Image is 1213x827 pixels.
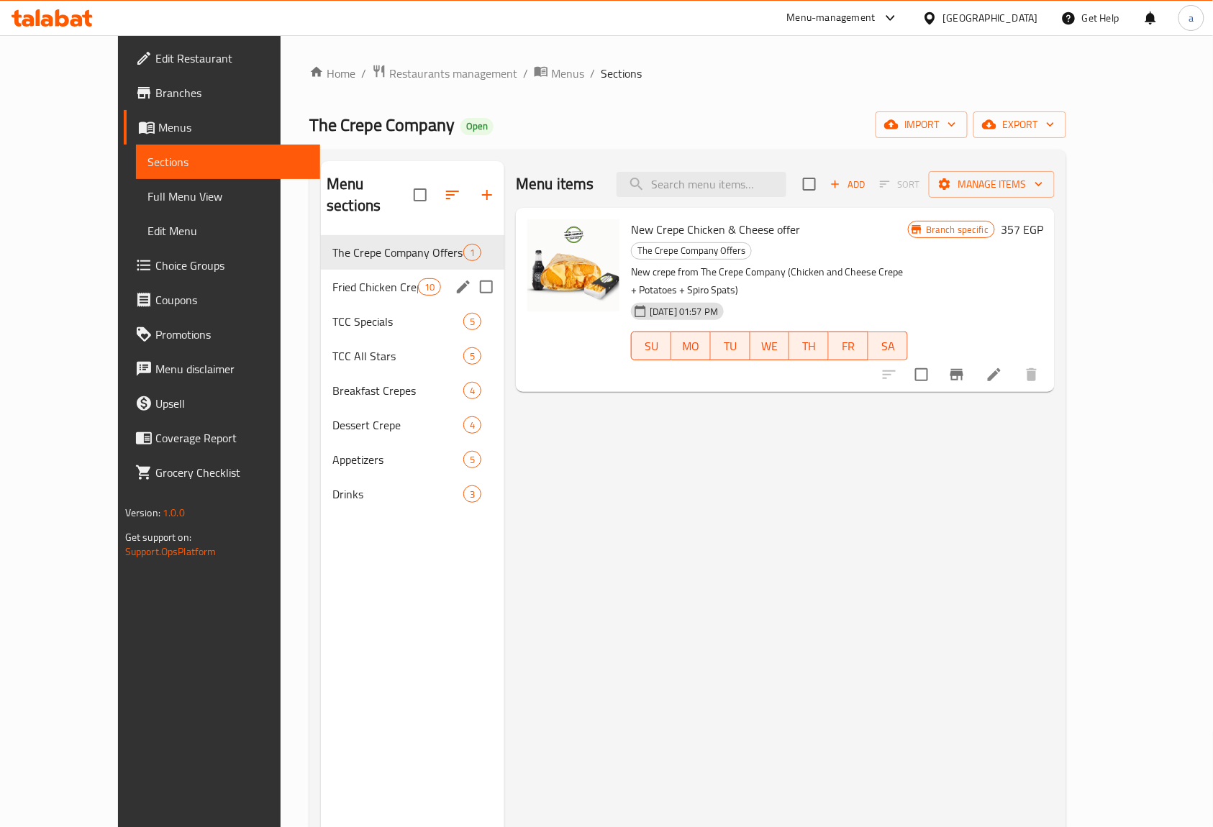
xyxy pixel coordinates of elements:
[795,336,823,357] span: TH
[1014,357,1049,392] button: delete
[464,488,481,501] span: 3
[124,76,321,110] a: Branches
[155,395,309,412] span: Upsell
[136,179,321,214] a: Full Menu View
[124,248,321,283] a: Choice Groups
[136,214,321,248] a: Edit Menu
[155,360,309,378] span: Menu disclaimer
[868,332,908,360] button: SA
[321,477,504,511] div: Drinks3
[876,111,968,138] button: import
[874,336,902,357] span: SA
[717,336,745,357] span: TU
[332,451,463,468] span: Appetizers
[136,145,321,179] a: Sections
[147,153,309,170] span: Sections
[632,242,751,259] span: The Crepe Company Offers
[418,278,441,296] div: items
[940,357,974,392] button: Branch-specific-item
[155,50,309,67] span: Edit Restaurant
[321,339,504,373] div: TCC All Stars5
[631,263,908,299] p: New crepe from The Crepe Company (Chicken and Cheese Crepe + Potatoes + Spiro Spats)
[464,384,481,398] span: 4
[637,336,665,357] span: SU
[829,332,868,360] button: FR
[464,349,481,363] span: 5
[787,9,876,27] div: Menu-management
[463,313,481,330] div: items
[794,169,824,199] span: Select section
[551,65,584,82] span: Menus
[155,326,309,343] span: Promotions
[828,176,867,193] span: Add
[463,382,481,399] div: items
[973,111,1066,138] button: export
[463,416,481,434] div: items
[332,485,463,503] span: Drinks
[332,347,463,365] span: TCC All Stars
[677,336,705,357] span: MO
[929,171,1055,198] button: Manage items
[309,65,355,82] a: Home
[1001,219,1043,239] h6: 357 EGP
[321,270,504,304] div: Fried Chicken Crepe10edit
[419,280,440,294] span: 10
[125,503,160,522] span: Version:
[163,503,185,522] span: 1.0.0
[124,283,321,317] a: Coupons
[332,244,463,261] div: The Crepe Company Offers
[124,110,321,145] a: Menus
[824,173,871,196] button: Add
[321,408,504,442] div: Dessert Crepe4
[907,360,937,390] span: Select to update
[590,65,595,82] li: /
[321,304,504,339] div: TCC Specials5
[460,120,494,132] span: Open
[464,453,481,467] span: 5
[332,382,463,399] span: Breakfast Crepes
[125,528,191,547] span: Get support on:
[464,315,481,329] span: 5
[631,242,752,260] div: The Crepe Company Offers
[985,116,1055,134] span: export
[470,178,504,212] button: Add section
[887,116,956,134] span: import
[372,64,517,83] a: Restaurants management
[332,313,463,330] span: TCC Specials
[147,222,309,239] span: Edit Menu
[327,173,414,216] h2: Menu sections
[463,485,481,503] div: items
[125,542,217,561] a: Support.OpsPlatform
[155,291,309,309] span: Coupons
[601,65,642,82] span: Sections
[155,429,309,447] span: Coverage Report
[644,305,724,319] span: [DATE] 01:57 PM
[835,336,863,357] span: FR
[321,442,504,477] div: Appetizers5
[756,336,784,357] span: WE
[124,41,321,76] a: Edit Restaurant
[750,332,790,360] button: WE
[516,173,594,195] h2: Menu items
[534,64,584,83] a: Menus
[309,109,455,141] span: The Crepe Company
[460,118,494,135] div: Open
[1189,10,1194,26] span: a
[986,366,1003,383] a: Edit menu item
[389,65,517,82] span: Restaurants management
[321,373,504,408] div: Breakfast Crepes4
[158,119,309,136] span: Menus
[671,332,711,360] button: MO
[309,64,1066,83] nav: breadcrumb
[147,188,309,205] span: Full Menu View
[463,347,481,365] div: items
[789,332,829,360] button: TH
[631,219,800,240] span: New Crepe Chicken & Cheese offer
[321,235,504,270] div: The Crepe Company Offers1
[711,332,750,360] button: TU
[463,244,481,261] div: items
